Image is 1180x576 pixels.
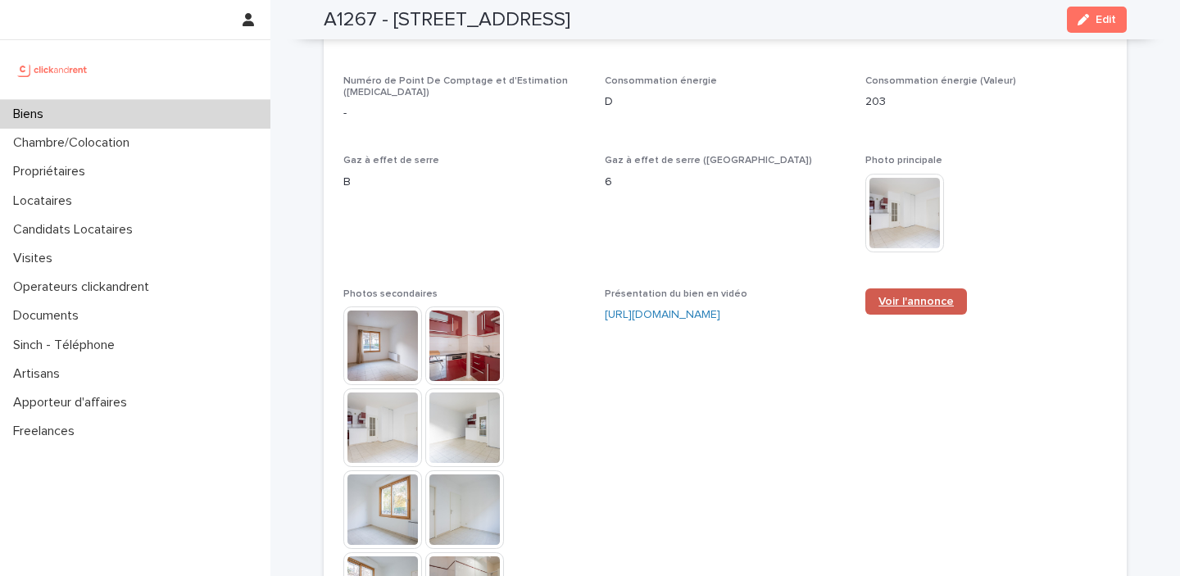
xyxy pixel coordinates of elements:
[7,135,143,151] p: Chambre/Colocation
[7,193,85,209] p: Locataires
[7,107,57,122] p: Biens
[878,296,954,307] span: Voir l'annonce
[7,279,162,295] p: Operateurs clickandrent
[865,288,967,315] a: Voir l'annonce
[1096,14,1116,25] span: Edit
[7,164,98,179] p: Propriétaires
[343,174,585,191] p: B
[343,76,568,98] span: Numéro de Point De Comptage et d'Estimation ([MEDICAL_DATA])
[865,76,1016,86] span: Consommation énergie (Valeur)
[605,93,846,111] p: D
[7,424,88,439] p: Freelances
[7,251,66,266] p: Visites
[605,76,717,86] span: Consommation énergie
[605,309,720,320] a: [URL][DOMAIN_NAME]
[605,156,812,166] span: Gaz à effet de serre ([GEOGRAPHIC_DATA])
[13,53,93,86] img: UCB0brd3T0yccxBKYDjQ
[865,156,942,166] span: Photo principale
[7,338,128,353] p: Sinch - Téléphone
[605,289,747,299] span: Présentation du bien en vidéo
[324,8,570,32] h2: A1267 - [STREET_ADDRESS]
[7,366,73,382] p: Artisans
[605,174,846,191] p: 6
[7,308,92,324] p: Documents
[343,289,438,299] span: Photos secondaires
[7,222,146,238] p: Candidats Locataires
[343,105,585,122] p: -
[1067,7,1127,33] button: Edit
[7,395,140,410] p: Apporteur d'affaires
[865,93,1107,111] p: 203
[343,156,439,166] span: Gaz à effet de serre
